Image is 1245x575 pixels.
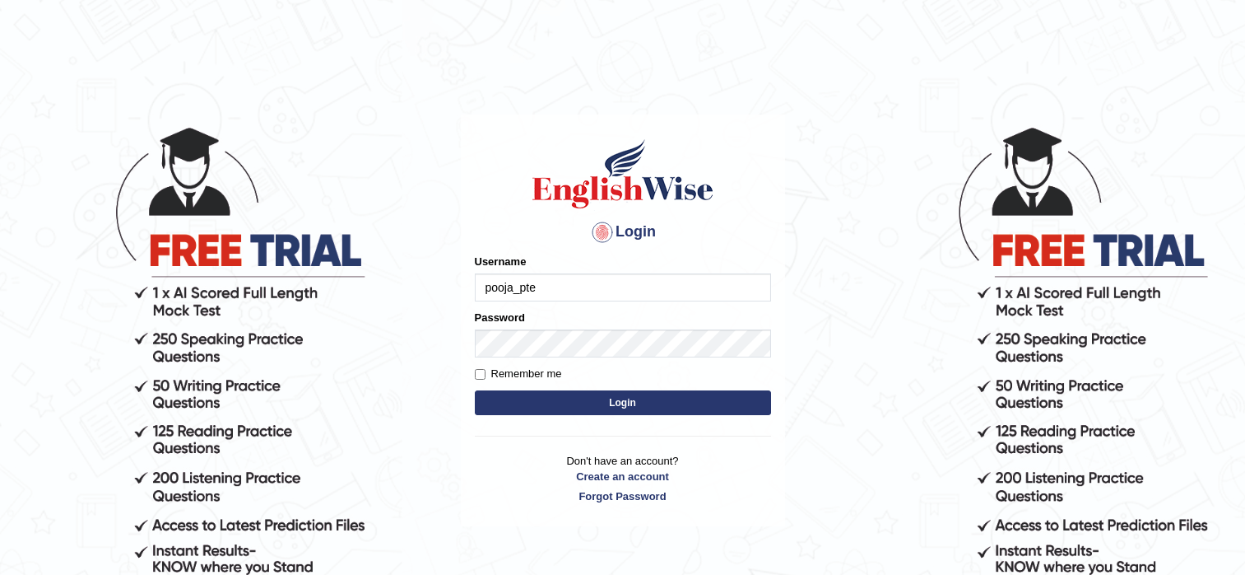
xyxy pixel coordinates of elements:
[475,453,771,504] p: Don't have an account?
[475,369,485,380] input: Remember me
[475,469,771,484] a: Create an account
[475,254,527,269] label: Username
[475,366,562,382] label: Remember me
[475,390,771,415] button: Login
[475,219,771,245] h4: Login
[529,137,717,211] img: Logo of English Wise sign in for intelligent practice with AI
[475,310,525,325] label: Password
[475,489,771,504] a: Forgot Password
